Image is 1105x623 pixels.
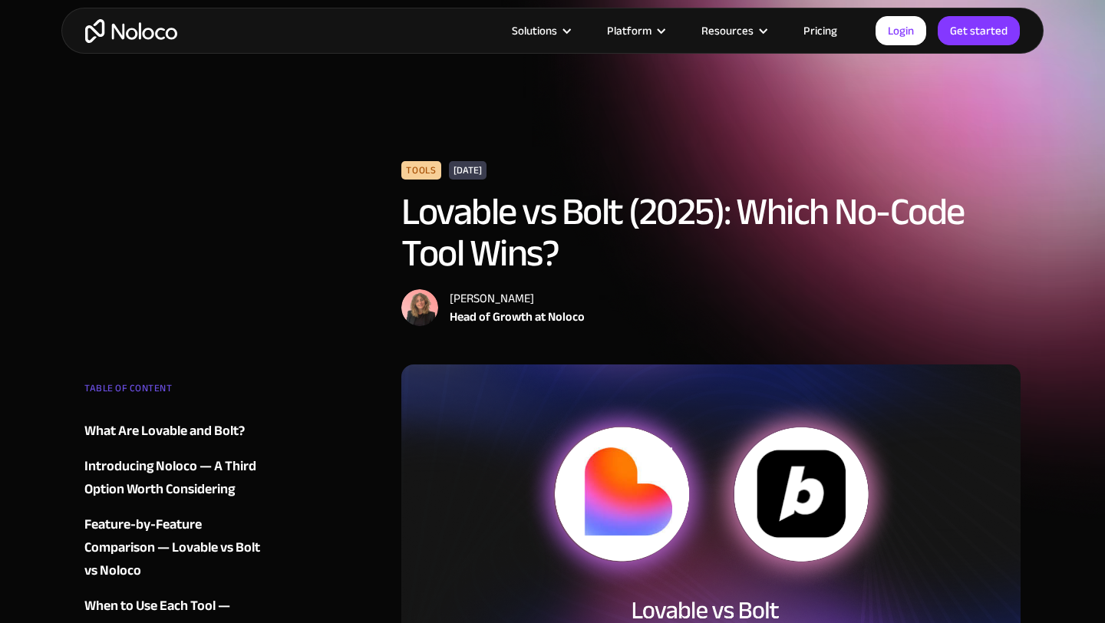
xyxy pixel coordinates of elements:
div: Resources [701,21,754,41]
div: Solutions [512,21,557,41]
a: Pricing [784,21,856,41]
a: home [85,19,177,43]
a: Introducing Noloco — A Third Option Worth Considering [84,455,270,501]
div: Head of Growth at Noloco [450,308,585,326]
div: What Are Lovable and Bolt? [84,420,245,443]
div: Platform [588,21,682,41]
div: Tools [401,161,440,180]
h1: Lovable vs Bolt (2025): Which No-Code Tool Wins? [401,191,1021,274]
a: Get started [938,16,1020,45]
div: [PERSON_NAME] [450,289,585,308]
a: What Are Lovable and Bolt? [84,420,270,443]
div: [DATE] [449,161,487,180]
div: TABLE OF CONTENT [84,377,270,407]
div: Platform [607,21,651,41]
a: Feature-by-Feature Comparison — Lovable vs Bolt vs Noloco [84,513,270,582]
div: Resources [682,21,784,41]
a: Login [876,16,926,45]
div: Solutions [493,21,588,41]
